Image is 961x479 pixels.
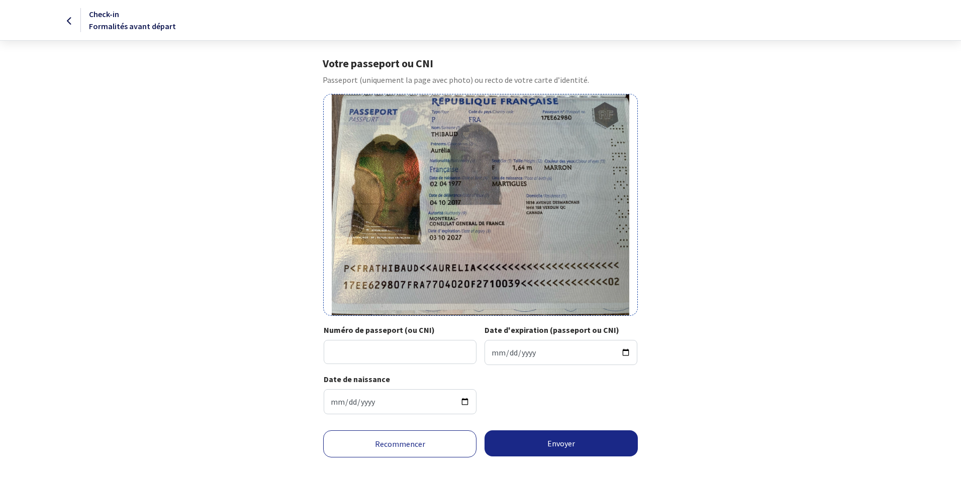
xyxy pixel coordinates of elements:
[324,325,435,335] strong: Numéro de passeport (ou CNI)
[485,325,619,335] strong: Date d'expiration (passeport ou CNI)
[332,94,629,315] img: thibaud-aurelia.jpg
[485,430,638,456] button: Envoyer
[323,57,638,70] h1: Votre passeport ou CNI
[323,430,476,457] a: Recommencer
[89,9,176,31] span: Check-in Formalités avant départ
[323,74,638,86] p: Passeport (uniquement la page avec photo) ou recto de votre carte d’identité.
[324,374,390,384] strong: Date de naissance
